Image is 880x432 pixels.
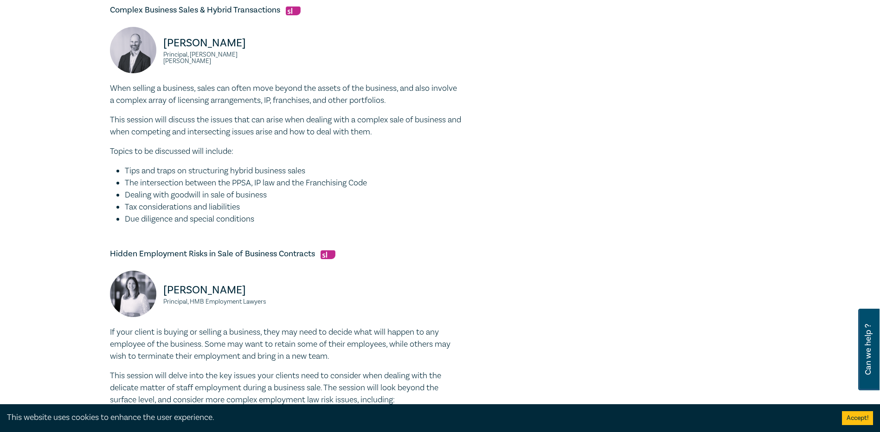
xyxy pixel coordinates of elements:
[110,5,462,16] h5: Complex Business Sales & Hybrid Transactions
[110,326,462,362] p: If your client is buying or selling a business, they may need to decide what will happen to any e...
[163,299,281,305] small: Principal, HMB Employment Lawyers
[163,36,281,51] p: [PERSON_NAME]
[110,146,462,158] p: Topics to be discussed will include:
[110,114,462,138] p: This session will discuss the issues that can arise when dealing with a complex sale of business ...
[125,213,462,225] li: Due diligence and special conditions
[110,27,156,73] img: Paul Gray
[110,271,156,317] img: Joanna Bandara
[110,248,462,260] h5: Hidden Employment Risks in Sale of Business Contracts
[864,314,873,385] span: Can we help ?
[125,177,462,189] li: The intersection between the PPSA, IP law and the Franchising Code
[163,51,281,64] small: Principal, [PERSON_NAME] [PERSON_NAME]
[842,411,873,425] button: Accept cookies
[110,370,462,406] p: This session will delve into the key issues your clients need to consider when dealing with the d...
[110,83,462,107] p: When selling a business, sales can often move beyond the assets of the business, and also involve...
[286,6,301,15] img: Substantive Law
[125,165,462,177] li: Tips and traps on structuring hybrid business sales
[163,283,281,298] p: [PERSON_NAME]
[125,189,462,201] li: Dealing with goodwill in sale of business
[321,250,335,259] img: Substantive Law
[125,201,462,213] li: Tax considerations and liabilities
[7,412,828,424] div: This website uses cookies to enhance the user experience.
